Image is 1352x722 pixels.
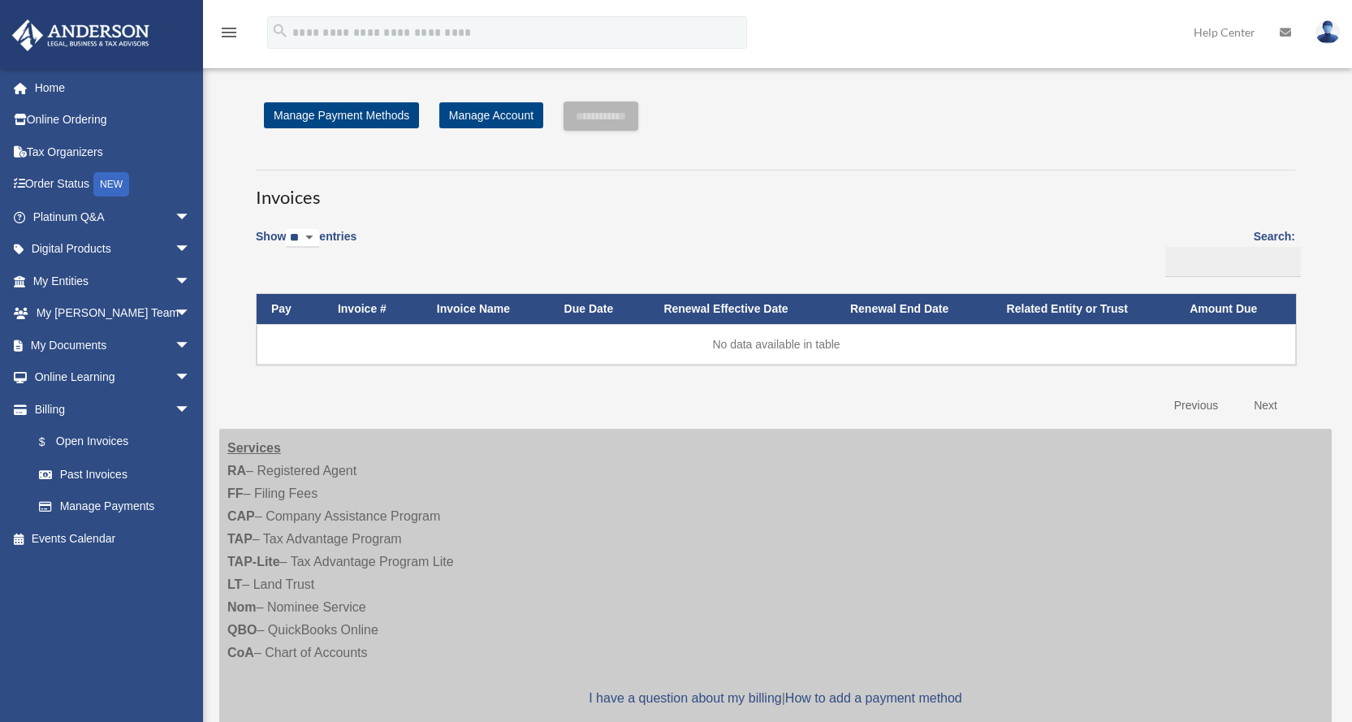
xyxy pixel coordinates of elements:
[11,71,215,104] a: Home
[227,646,254,659] strong: CoA
[227,577,242,591] strong: LT
[175,233,207,266] span: arrow_drop_down
[1160,227,1295,277] label: Search:
[271,22,289,40] i: search
[227,555,280,569] strong: TAP-Lite
[227,600,257,614] strong: Nom
[93,172,129,197] div: NEW
[1242,389,1289,422] a: Next
[11,522,215,555] a: Events Calendar
[7,19,154,51] img: Anderson Advisors Platinum Portal
[550,294,650,324] th: Due Date: activate to sort column ascending
[11,233,215,266] a: Digital Productsarrow_drop_down
[649,294,836,324] th: Renewal Effective Date: activate to sort column ascending
[422,294,550,324] th: Invoice Name: activate to sort column ascending
[11,104,215,136] a: Online Ordering
[227,532,253,546] strong: TAP
[23,426,199,459] a: $Open Invoices
[48,432,56,452] span: $
[836,294,992,324] th: Renewal End Date: activate to sort column ascending
[227,441,281,455] strong: Services
[219,23,239,42] i: menu
[257,294,323,324] th: Pay: activate to sort column descending
[992,294,1176,324] th: Related Entity or Trust: activate to sort column ascending
[175,393,207,426] span: arrow_drop_down
[175,201,207,234] span: arrow_drop_down
[175,297,207,331] span: arrow_drop_down
[785,691,962,705] a: How to add a payment method
[227,509,255,523] strong: CAP
[1162,389,1230,422] a: Previous
[11,329,215,361] a: My Documentsarrow_drop_down
[286,229,319,248] select: Showentries
[11,201,215,233] a: Platinum Q&Aarrow_drop_down
[227,623,257,637] strong: QBO
[1175,294,1296,324] th: Amount Due: activate to sort column ascending
[439,102,543,128] a: Manage Account
[11,393,207,426] a: Billingarrow_drop_down
[23,458,207,491] a: Past Invoices
[257,324,1296,365] td: No data available in table
[11,297,215,330] a: My [PERSON_NAME] Teamarrow_drop_down
[256,227,356,264] label: Show entries
[264,102,419,128] a: Manage Payment Methods
[589,691,781,705] a: I have a question about my billing
[1165,247,1301,278] input: Search:
[227,464,246,478] strong: RA
[256,170,1295,210] h3: Invoices
[11,361,215,394] a: Online Learningarrow_drop_down
[11,265,215,297] a: My Entitiesarrow_drop_down
[23,491,207,523] a: Manage Payments
[227,687,1324,710] p: |
[175,265,207,298] span: arrow_drop_down
[219,28,239,42] a: menu
[1315,20,1340,44] img: User Pic
[175,329,207,362] span: arrow_drop_down
[227,486,244,500] strong: FF
[175,361,207,395] span: arrow_drop_down
[11,136,215,168] a: Tax Organizers
[323,294,422,324] th: Invoice #: activate to sort column ascending
[11,168,215,201] a: Order StatusNEW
